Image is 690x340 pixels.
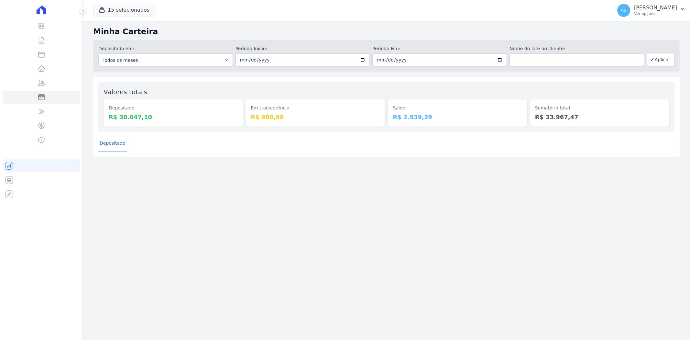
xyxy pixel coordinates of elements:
[535,105,664,111] dt: Somatório total
[393,113,522,121] dd: R$ 2.939,39
[109,105,238,111] dt: Depositado
[104,88,147,96] label: Valores totais
[612,1,690,19] button: AS [PERSON_NAME] Ver opções
[98,135,127,152] a: Depositado
[372,45,507,52] label: Período Fim:
[98,46,134,51] label: Depositado em:
[621,8,627,13] span: AS
[235,45,370,52] label: Período Inicío:
[93,4,155,16] button: 15 selecionados
[93,26,680,38] h2: Minha Carteira
[251,113,380,121] dd: R$ 980,98
[634,5,677,11] p: [PERSON_NAME]
[251,105,380,111] dt: Em transferência
[509,45,644,52] label: Nome do lote ou cliente:
[535,113,664,121] dd: R$ 33.967,47
[634,11,677,16] p: Ver opções
[109,113,238,121] dd: R$ 30.047,10
[393,105,522,111] dt: Saldo
[647,53,674,66] button: Aplicar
